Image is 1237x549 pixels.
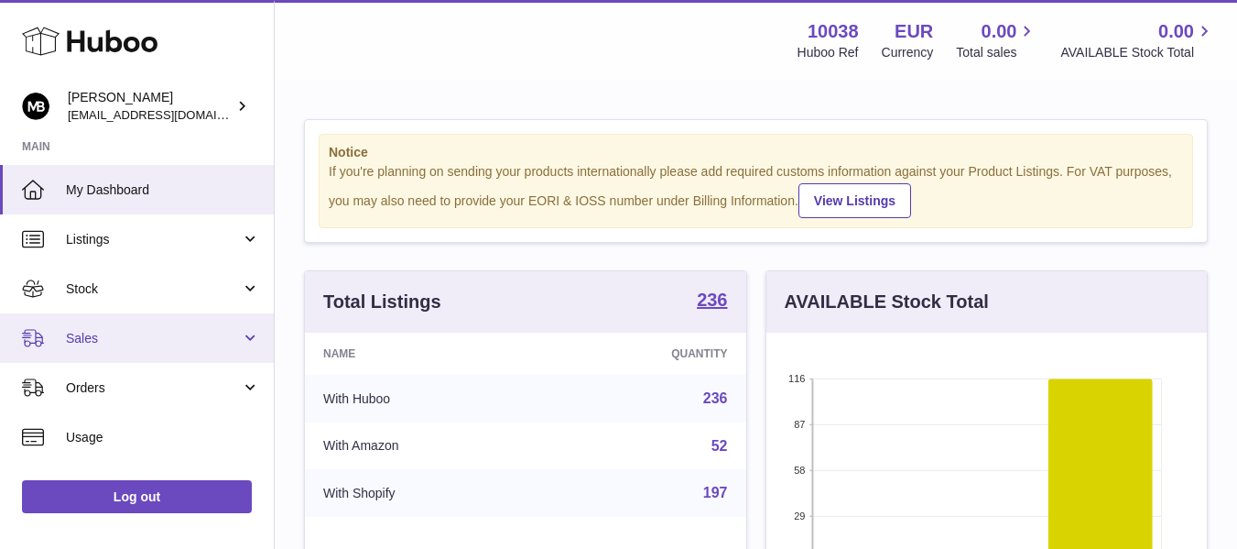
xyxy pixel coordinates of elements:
a: 236 [697,291,727,313]
th: Name [305,333,546,375]
strong: EUR [895,19,933,44]
span: Listings [66,231,241,248]
span: AVAILABLE Stock Total [1060,44,1215,61]
span: Total sales [956,44,1037,61]
div: Currency [882,44,934,61]
a: 52 [711,438,728,454]
td: With Huboo [305,375,546,423]
th: Quantity [546,333,745,375]
a: 0.00 Total sales [956,19,1037,61]
span: Sales [66,330,241,347]
text: 29 [794,511,805,522]
td: With Shopify [305,469,546,517]
span: Stock [66,280,241,298]
a: Log out [22,480,252,513]
span: Orders [66,379,241,397]
span: [EMAIL_ADDRESS][DOMAIN_NAME] [68,107,269,122]
text: 87 [794,419,805,430]
div: [PERSON_NAME] [68,89,233,124]
text: 116 [788,373,805,384]
div: Huboo Ref [798,44,859,61]
h3: AVAILABLE Stock Total [785,290,989,314]
a: View Listings [798,183,911,218]
a: 0.00 AVAILABLE Stock Total [1060,19,1215,61]
span: 0.00 [982,19,1017,44]
span: My Dashboard [66,181,260,199]
strong: 10038 [808,19,859,44]
img: hi@margotbardot.com [22,93,49,120]
a: 236 [703,390,728,406]
span: 0.00 [1158,19,1194,44]
a: 197 [703,485,728,500]
td: With Amazon [305,423,546,470]
span: Usage [66,429,260,446]
div: If you're planning on sending your products internationally please add required customs informati... [329,163,1183,218]
h3: Total Listings [323,290,441,314]
strong: Notice [329,144,1183,161]
strong: 236 [697,291,727,309]
text: 58 [794,465,805,476]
